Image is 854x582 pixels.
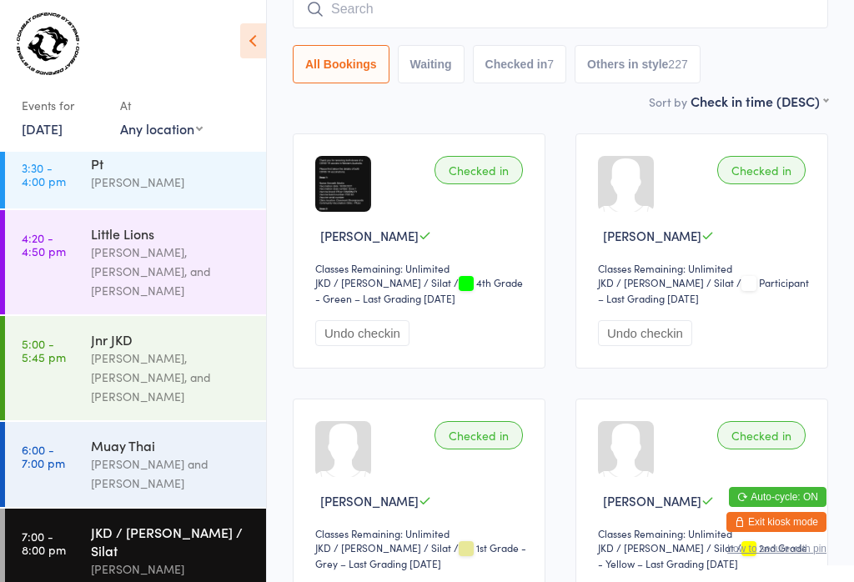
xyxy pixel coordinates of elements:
div: Little Lions [91,224,252,243]
div: Checked in [435,156,523,184]
div: Classes Remaining: Unlimited [315,526,528,540]
div: Classes Remaining: Unlimited [598,261,811,275]
span: [PERSON_NAME] [603,492,701,509]
div: [PERSON_NAME], [PERSON_NAME], and [PERSON_NAME] [91,349,252,406]
div: JKD / [PERSON_NAME] / Silat [598,540,734,554]
div: Events for [22,92,103,119]
time: 4:20 - 4:50 pm [22,231,66,258]
div: Checked in [717,421,806,449]
img: Combat Defence Systems [17,13,79,75]
div: Muay Thai [91,436,252,454]
div: Classes Remaining: Unlimited [598,526,811,540]
span: [PERSON_NAME] [320,227,419,244]
div: Any location [120,119,203,138]
div: [PERSON_NAME] and [PERSON_NAME] [91,454,252,493]
div: JKD / [PERSON_NAME] / Silat [598,275,734,289]
a: 6:00 -7:00 pmMuay Thai[PERSON_NAME] and [PERSON_NAME] [5,422,266,507]
div: [PERSON_NAME], [PERSON_NAME], and [PERSON_NAME] [91,243,252,300]
div: Jnr JKD [91,330,252,349]
div: Classes Remaining: Unlimited [315,261,528,275]
span: [PERSON_NAME] [320,492,419,509]
button: All Bookings [293,45,389,83]
button: Waiting [398,45,465,83]
div: Checked in [717,156,806,184]
button: Undo checkin [598,320,692,346]
button: how to secure with pin [727,543,826,554]
div: [PERSON_NAME] [91,173,252,192]
a: [DATE] [22,119,63,138]
button: Others in style227 [575,45,701,83]
span: [PERSON_NAME] [603,227,701,244]
div: Pt [91,154,252,173]
div: Check in time (DESC) [691,92,828,110]
img: image1643094325.png [315,156,371,212]
a: 5:00 -5:45 pmJnr JKD[PERSON_NAME], [PERSON_NAME], and [PERSON_NAME] [5,316,266,420]
div: JKD / [PERSON_NAME] / Silat [315,540,451,554]
div: JKD / [PERSON_NAME] / Silat [315,275,451,289]
button: Auto-cycle: ON [729,487,826,507]
button: Undo checkin [315,320,409,346]
div: 7 [547,58,554,71]
div: At [120,92,203,119]
div: JKD / [PERSON_NAME] / Silat [91,523,252,559]
div: Checked in [435,421,523,449]
a: 3:30 -4:00 pmPt[PERSON_NAME] [5,140,266,208]
button: Exit kiosk mode [726,512,826,532]
time: 6:00 - 7:00 pm [22,443,65,469]
a: 4:20 -4:50 pmLittle Lions[PERSON_NAME], [PERSON_NAME], and [PERSON_NAME] [5,210,266,314]
time: 5:00 - 5:45 pm [22,337,66,364]
div: 227 [668,58,687,71]
div: [PERSON_NAME] [91,559,252,579]
time: 3:30 - 4:00 pm [22,161,66,188]
button: Checked in7 [473,45,567,83]
time: 7:00 - 8:00 pm [22,529,66,556]
label: Sort by [649,93,687,110]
